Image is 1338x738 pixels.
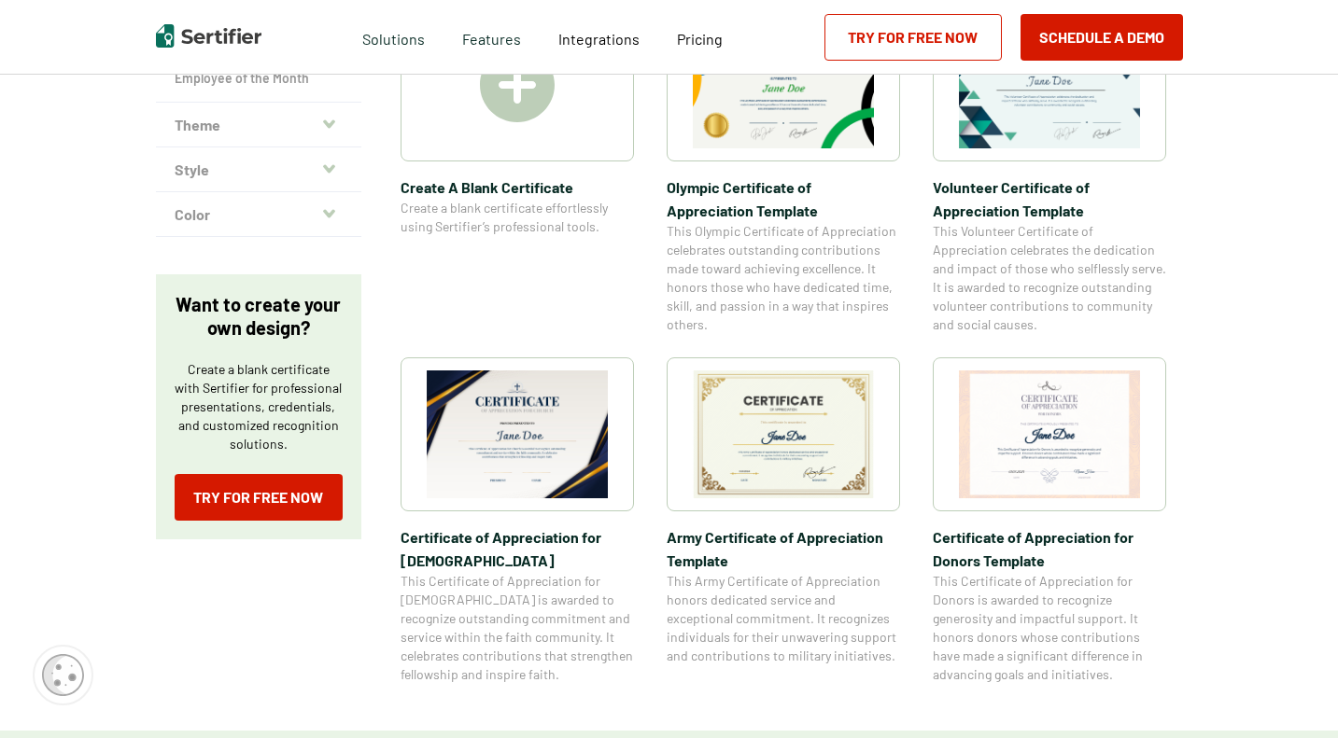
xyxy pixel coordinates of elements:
p: Want to create your own design? [175,293,343,340]
a: Pricing [677,25,723,49]
a: Try for Free Now [824,14,1002,61]
p: Create a blank certificate with Sertifier for professional presentations, credentials, and custom... [175,360,343,453]
img: Volunteer Certificate of Appreciation Template [959,21,1140,148]
a: Certificate of Appreciation for Donors​ TemplateCertificate of Appreciation for Donors​ TemplateT... [933,357,1166,684]
span: Certificate of Appreciation for Donors​ Template [933,525,1166,572]
img: Certificate of Appreciation for Church​ [427,370,608,498]
span: Integrations [558,30,640,48]
span: This Olympic Certificate of Appreciation celebrates outstanding contributions made toward achievi... [667,222,900,334]
span: Create a blank certificate effortlessly using Sertifier’s professional tools. [401,199,634,236]
iframe: Chat Widget [1245,648,1338,738]
a: Certificate of Appreciation for Church​Certificate of Appreciation for [DEMOGRAPHIC_DATA]​This Ce... [401,357,634,684]
img: Certificate of Appreciation for Donors​ Template [959,370,1140,498]
a: Integrations [558,25,640,49]
button: Style [156,147,361,192]
img: Olympic Certificate of Appreciation​ Template [693,21,874,148]
button: Color [156,192,361,237]
a: Army Certificate of Appreciation​ TemplateArmy Certificate of Appreciation​ TemplateThis Army Cer... [667,357,900,684]
a: Volunteer Certificate of Appreciation TemplateVolunteer Certificate of Appreciation TemplateThis ... [933,7,1166,334]
a: Employee of the Month [175,69,343,88]
button: Schedule a Demo [1021,14,1183,61]
span: Olympic Certificate of Appreciation​ Template [667,175,900,222]
span: This Certificate of Appreciation for [DEMOGRAPHIC_DATA] is awarded to recognize outstanding commi... [401,572,634,684]
img: Create A Blank Certificate [480,48,555,122]
span: This Army Certificate of Appreciation honors dedicated service and exceptional commitment. It rec... [667,572,900,665]
span: This Certificate of Appreciation for Donors is awarded to recognize generosity and impactful supp... [933,572,1166,684]
img: Cookie Popup Icon [42,654,84,696]
img: Army Certificate of Appreciation​ Template [693,370,874,498]
span: Pricing [677,30,723,48]
img: Sertifier | Digital Credentialing Platform [156,24,261,48]
a: Olympic Certificate of Appreciation​ TemplateOlympic Certificate of Appreciation​ TemplateThis Ol... [667,7,900,334]
span: Features [462,25,521,49]
span: Army Certificate of Appreciation​ Template [667,525,900,572]
span: This Volunteer Certificate of Appreciation celebrates the dedication and impact of those who self... [933,222,1166,334]
span: Certificate of Appreciation for [DEMOGRAPHIC_DATA]​ [401,525,634,572]
span: Solutions [362,25,425,49]
a: Try for Free Now [175,474,343,521]
button: Theme [156,103,361,147]
span: Create A Blank Certificate [401,175,634,199]
span: Volunteer Certificate of Appreciation Template [933,175,1166,222]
